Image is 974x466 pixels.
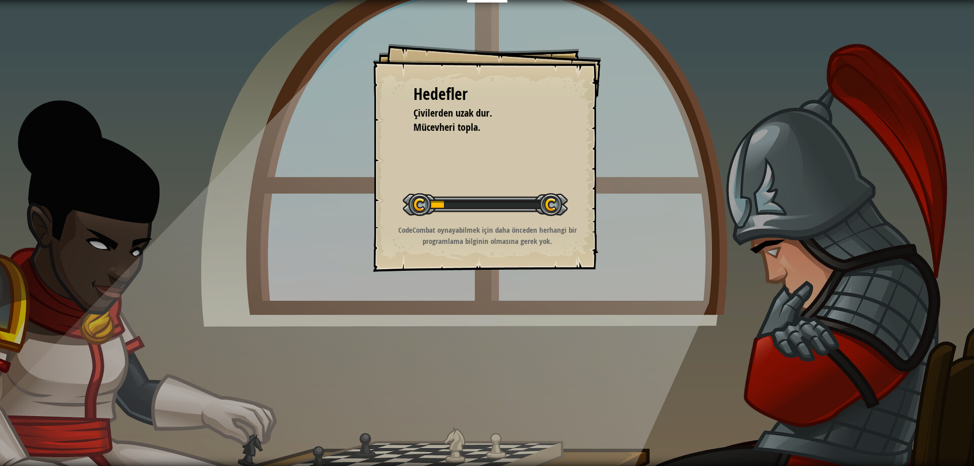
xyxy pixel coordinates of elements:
li: Çivilerden uzak dur. [401,106,558,121]
p: CodeCombat oynayabilmek için daha önceden herhangi bir programlama bilginin olmasına gerek yok. [386,225,589,246]
div: Hedefler [413,83,561,106]
li: Mücevheri topla. [401,120,558,135]
span: Mücevheri topla. [413,120,480,134]
span: Çivilerden uzak dur. [413,106,492,120]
